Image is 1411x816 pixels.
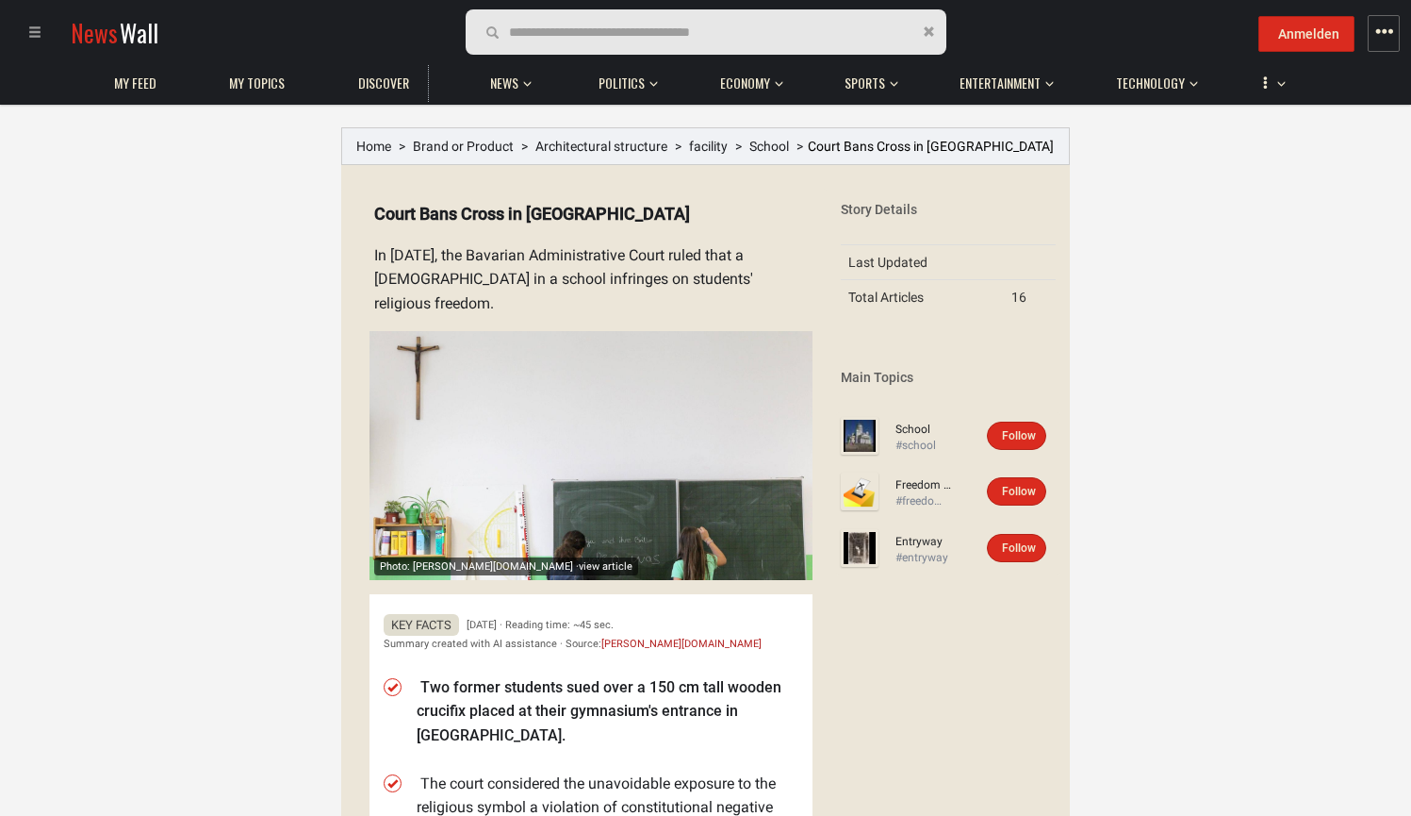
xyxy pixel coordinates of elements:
div: #freedom-of-religion [895,493,952,509]
span: News [490,75,518,92]
a: School [895,422,952,438]
a: Brand or Product [413,139,514,154]
a: Economy [711,65,779,102]
span: News [71,15,118,50]
img: Profile picture of Freedom of religion [841,473,878,510]
span: Anmelden [1278,26,1339,42]
td: Total Articles [841,280,1003,315]
a: Home [356,139,391,154]
a: Politics [589,65,654,102]
div: #entryway [895,550,952,566]
button: Entertainment [950,57,1054,102]
span: Sports [845,75,885,92]
button: Politics [589,57,658,102]
button: Technology [1107,57,1198,102]
span: Technology [1116,75,1185,92]
td: 16 [1004,280,1056,315]
button: News [481,57,537,102]
a: [PERSON_NAME][DOMAIN_NAME] [601,638,762,650]
span: My topics [229,75,285,92]
span: Discover [358,75,409,92]
a: facility [689,139,728,154]
img: Profile picture of Entryway [841,529,878,567]
div: Photo: [PERSON_NAME][DOMAIN_NAME] · [374,558,638,575]
span: Economy [720,75,770,92]
a: News [481,65,528,102]
li: Two former students sued over a 150 cm tall wooden crucifix placed at their gymnasium's entrance ... [417,675,798,748]
a: NewsWall [71,15,158,50]
button: Sports [835,57,898,102]
span: Follow [1002,429,1036,442]
a: Photo: [PERSON_NAME][DOMAIN_NAME] ·view article [369,331,812,581]
button: Anmelden [1258,16,1354,52]
span: My Feed [114,75,156,92]
a: School [749,139,789,154]
a: Freedom of religion [895,477,952,493]
a: Architectural structure [535,139,667,154]
img: Preview image from stern.de [369,331,812,581]
span: Follow [1002,485,1036,498]
span: Court Bans Cross in [GEOGRAPHIC_DATA] [808,139,1054,154]
a: Entryway [895,534,952,550]
span: Key Facts [384,614,459,636]
button: Economy [711,57,783,102]
span: Wall [120,15,158,50]
a: Technology [1107,65,1194,102]
span: Follow [1002,541,1036,555]
td: Last Updated [841,245,1003,280]
span: Entertainment [960,75,1041,92]
div: #school [895,438,952,454]
span: view article [579,560,632,573]
div: Main Topics [841,368,1056,387]
div: Story Details [841,200,1056,219]
span: Politics [599,75,645,92]
a: Sports [835,65,894,102]
img: Profile picture of School [841,417,878,455]
div: [DATE] · Reading time: ~45 sec. Summary created with AI assistance · Source: [384,616,798,652]
a: Entertainment [950,65,1050,102]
